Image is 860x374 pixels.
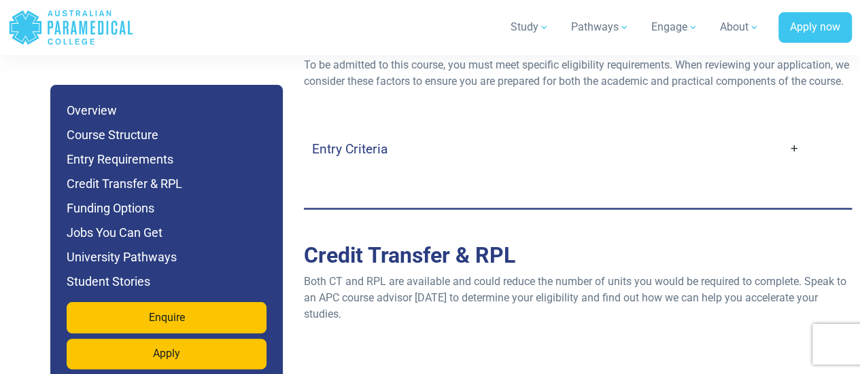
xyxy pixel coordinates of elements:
[563,8,638,46] a: Pathways
[304,242,852,268] h2: Credit Transfer & RPL
[712,8,768,46] a: About
[502,8,557,46] a: Study
[8,5,134,50] a: Australian Paramedical College
[312,141,388,157] h4: Entry Criteria
[304,274,852,322] p: Both CT and RPL are available and could reduce the number of units you would be required to compl...
[312,133,799,165] a: Entry Criteria
[304,57,852,90] p: To be admitted to this course, you must meet specific eligibility requirements. When reviewing yo...
[643,8,706,46] a: Engage
[778,12,852,43] a: Apply now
